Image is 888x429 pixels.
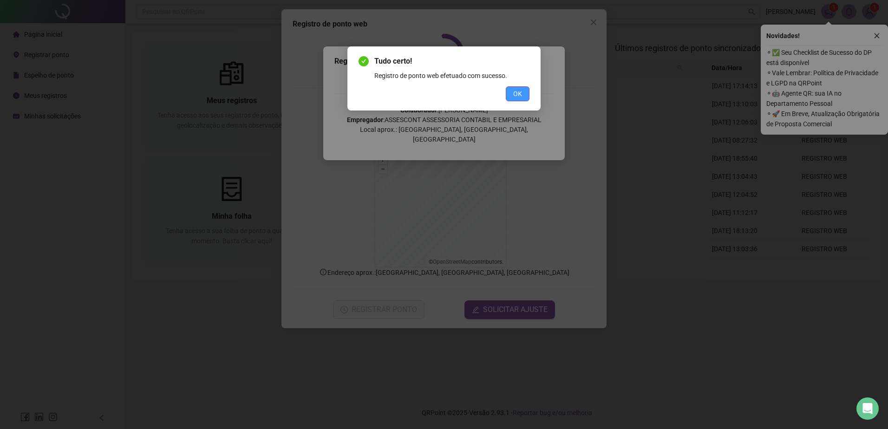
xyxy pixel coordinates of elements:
[374,71,529,81] div: Registro de ponto web efetuado com sucesso.
[374,56,529,67] span: Tudo certo!
[506,86,529,101] button: OK
[359,56,369,66] span: check-circle
[513,89,522,99] span: OK
[856,397,879,420] div: Open Intercom Messenger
